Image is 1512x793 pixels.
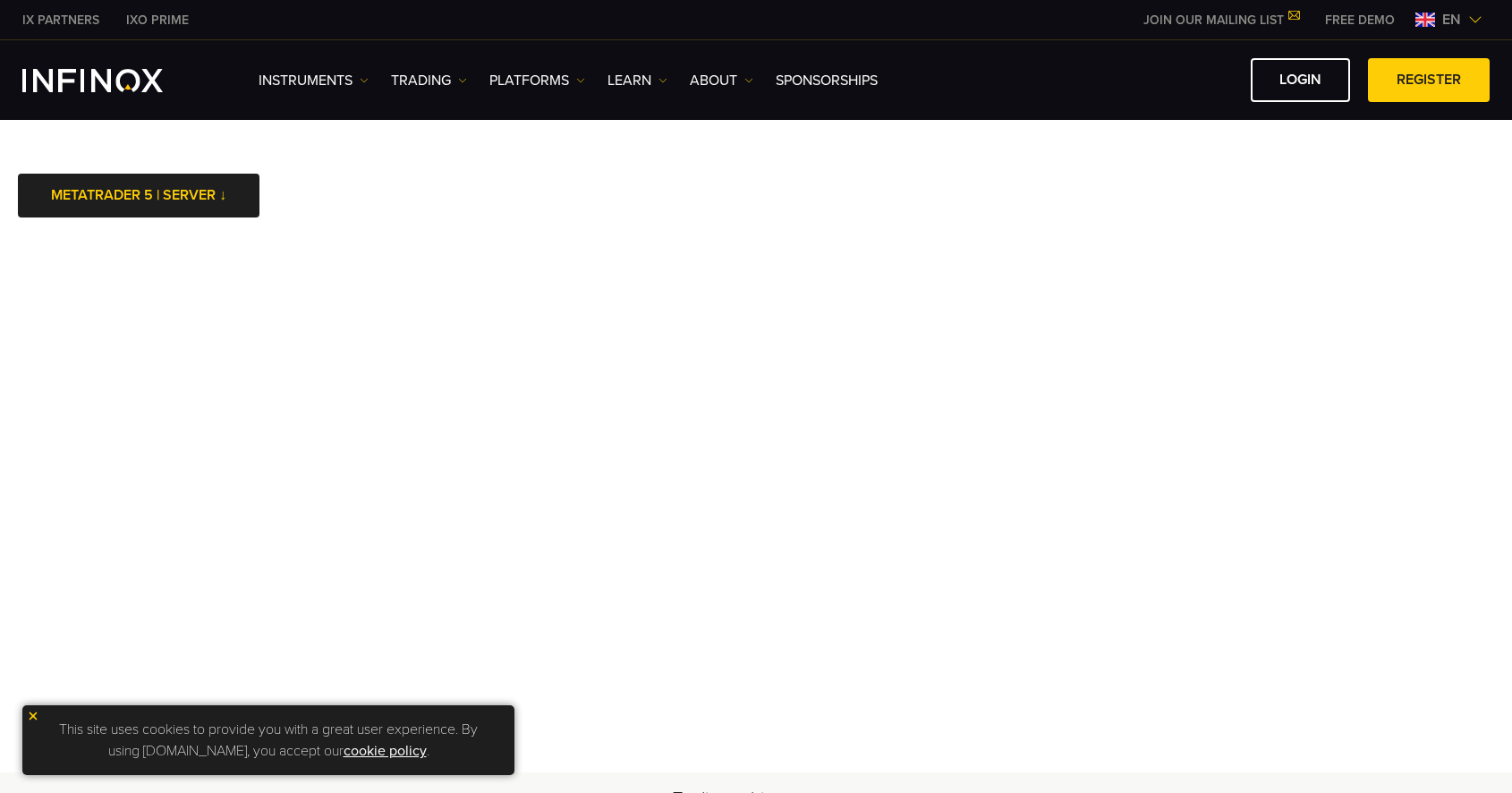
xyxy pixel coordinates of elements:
a: Learn [607,70,667,91]
a: ABOUT [690,70,753,91]
a: INFINOX Logo [22,69,205,92]
a: INFINOX MENU [1312,11,1408,30]
a: LOGIN [1251,58,1350,102]
a: JOIN OUR MAILING LIST [1130,13,1312,28]
a: Instruments [259,70,369,91]
a: PLATFORMS [489,70,585,91]
span: en [1435,9,1468,30]
a: INFINOX [9,11,113,30]
a: REGISTER [1368,58,1490,102]
a: SPONSORSHIPS [776,70,878,91]
a: TRADING [391,70,467,91]
a: INFINOX [113,11,202,30]
a: METATRADER 5 | SERVER ↓ [18,174,259,217]
p: This site uses cookies to provide you with a great user experience. By using [DOMAIN_NAME], you a... [31,714,505,766]
a: cookie policy [344,742,427,760]
img: yellow close icon [27,710,39,722]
